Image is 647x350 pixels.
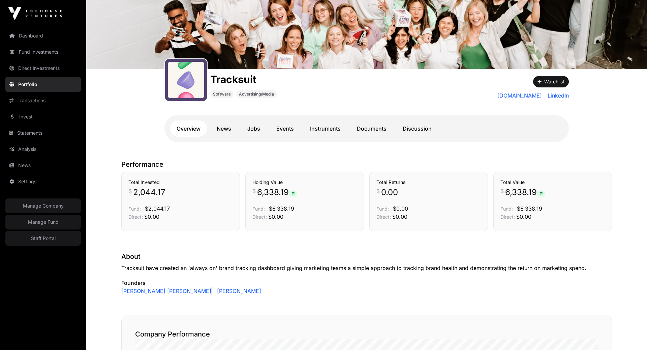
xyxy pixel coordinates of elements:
a: Fund Investments [5,45,81,59]
a: Dashboard [5,28,81,43]
a: LinkedIn [545,91,569,100]
a: Analysis [5,142,81,157]
img: gotracksuit_logo.jpeg [168,62,204,98]
h3: Total Invested [128,179,233,186]
a: [PERSON_NAME] [PERSON_NAME] [121,287,212,295]
span: Fund: [500,206,513,212]
button: Watchlist [533,76,569,87]
iframe: Chat Widget [613,318,647,350]
p: Tracksuit have created an 'always on' brand tracking dashboard giving marketing teams a simple ap... [121,264,612,272]
a: Discussion [396,120,438,137]
a: Overview [170,120,207,137]
a: Manage Fund [5,215,81,230]
span: 0.00 [381,187,398,198]
a: Direct Investments [5,61,81,76]
span: 6,338.19 [257,187,297,198]
span: Direct: [376,214,391,220]
span: Fund: [252,206,265,212]
a: Staff Portal [5,231,81,246]
nav: Tabs [170,120,563,137]
h3: Holding Value [252,179,357,186]
img: Icehouse Ventures Logo [8,7,62,20]
a: [DOMAIN_NAME] [497,91,542,100]
span: $0.00 [516,213,531,220]
h2: Company Performance [135,329,598,339]
a: Events [270,120,301,137]
span: $6,338.19 [269,205,294,212]
span: Direct: [128,214,143,220]
p: Founders [121,279,612,287]
span: Software [213,91,231,97]
span: Advertising/Media [239,91,274,97]
a: News [210,120,238,137]
span: Fund: [376,206,389,212]
span: Direct: [500,214,515,220]
span: 6,338.19 [505,187,545,198]
span: $ [252,187,256,195]
span: $0.00 [392,213,407,220]
span: 2,044.17 [133,187,165,198]
span: $0.00 [144,213,159,220]
a: Settings [5,174,81,189]
p: About [121,252,612,261]
a: Transactions [5,93,81,108]
span: $6,338.19 [517,205,542,212]
a: Manage Company [5,198,81,213]
a: Jobs [241,120,267,137]
span: $0.00 [393,205,408,212]
h3: Total Value [500,179,605,186]
a: Documents [350,120,393,137]
span: $2,044.17 [145,205,170,212]
h3: Total Returns [376,179,481,186]
a: [PERSON_NAME] [214,287,261,295]
span: $0.00 [268,213,283,220]
span: $ [376,187,380,195]
h1: Tracksuit [210,73,277,85]
span: Direct: [252,214,267,220]
a: Instruments [303,120,347,137]
a: News [5,158,81,173]
a: Invest [5,109,81,124]
span: $ [500,187,504,195]
a: Statements [5,126,81,140]
a: Portfolio [5,77,81,92]
p: Performance [121,160,612,169]
span: Fund: [128,206,141,212]
span: $ [128,187,132,195]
